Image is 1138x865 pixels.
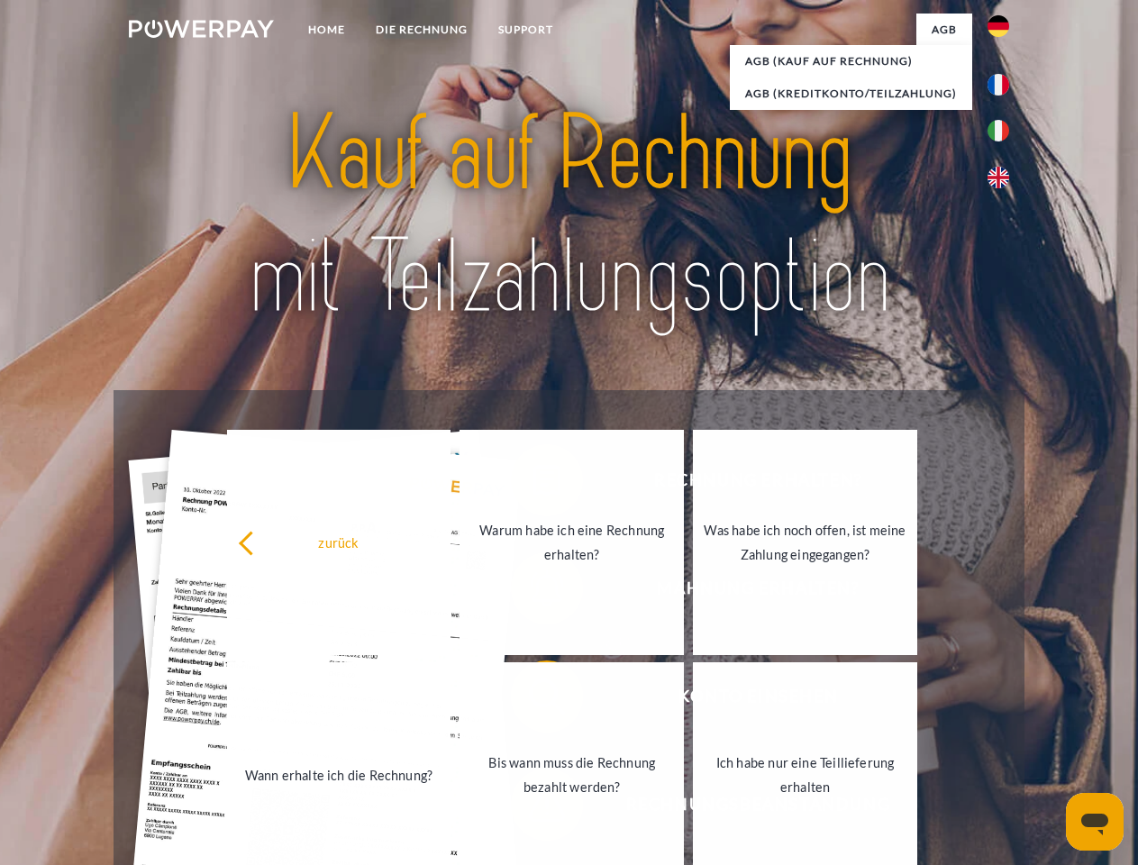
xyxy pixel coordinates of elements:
div: zurück [238,530,441,554]
a: DIE RECHNUNG [360,14,483,46]
iframe: Schaltfläche zum Öffnen des Messaging-Fensters [1066,793,1124,851]
a: AGB (Kreditkonto/Teilzahlung) [730,77,972,110]
a: Was habe ich noch offen, ist meine Zahlung eingegangen? [693,430,917,655]
img: title-powerpay_de.svg [172,86,966,345]
div: Ich habe nur eine Teillieferung erhalten [704,751,906,799]
img: logo-powerpay-white.svg [129,20,274,38]
a: AGB (Kauf auf Rechnung) [730,45,972,77]
a: agb [916,14,972,46]
img: de [988,15,1009,37]
img: en [988,167,1009,188]
a: SUPPORT [483,14,569,46]
div: Bis wann muss die Rechnung bezahlt werden? [470,751,673,799]
div: Was habe ich noch offen, ist meine Zahlung eingegangen? [704,518,906,567]
div: Wann erhalte ich die Rechnung? [238,762,441,787]
a: Home [293,14,360,46]
div: Warum habe ich eine Rechnung erhalten? [470,518,673,567]
img: it [988,120,1009,141]
img: fr [988,74,1009,96]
